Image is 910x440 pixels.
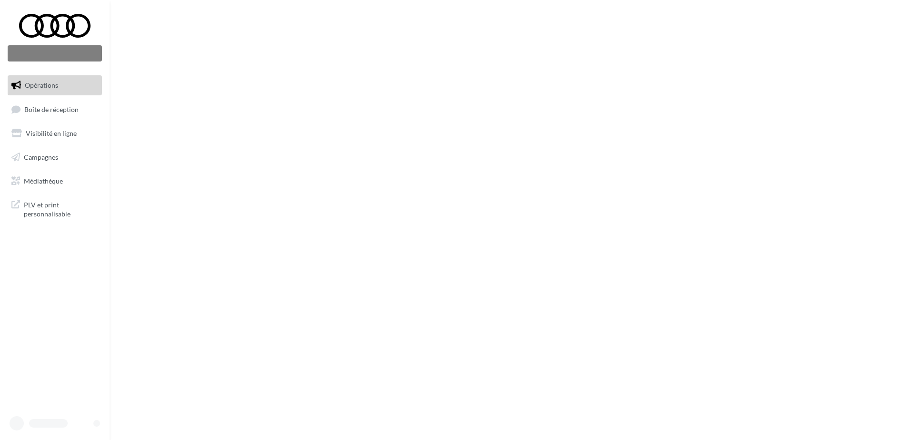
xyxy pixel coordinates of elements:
a: Opérations [6,75,104,95]
a: PLV et print personnalisable [6,194,104,223]
a: Visibilité en ligne [6,123,104,143]
a: Boîte de réception [6,99,104,120]
a: Médiathèque [6,171,104,191]
a: Campagnes [6,147,104,167]
span: Boîte de réception [24,105,79,113]
div: Nouvelle campagne [8,45,102,61]
span: Opérations [25,81,58,89]
span: Campagnes [24,153,58,161]
span: Visibilité en ligne [26,129,77,137]
span: Médiathèque [24,176,63,184]
span: PLV et print personnalisable [24,198,98,219]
